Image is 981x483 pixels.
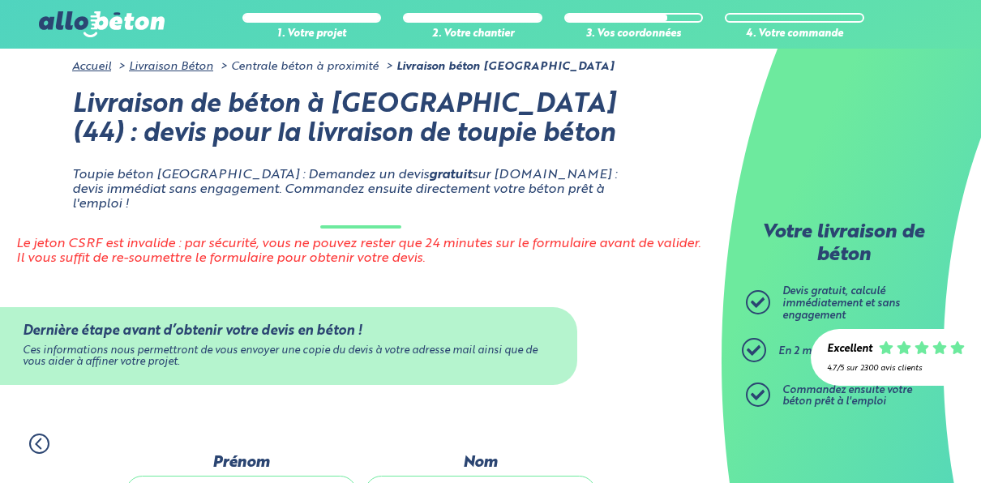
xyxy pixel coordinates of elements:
[129,61,213,72] a: Livraison Béton
[23,345,554,369] div: Ces informations nous permettront de vous envoyer une copie du devis à votre adresse mail ainsi q...
[837,420,963,465] iframe: Help widget launcher
[23,323,554,339] div: Dernière étape avant d’obtenir votre devis en béton !
[564,28,704,41] div: 3. Vos coordonnées
[365,454,596,472] label: Nom
[126,454,357,472] label: Prénom
[429,169,472,182] strong: gratuit
[39,11,164,37] img: allobéton
[725,28,864,41] div: 4. Votre commande
[242,28,382,41] div: 1. Votre projet
[72,168,649,212] p: Toupie béton [GEOGRAPHIC_DATA] : Demandez un devis sur [DOMAIN_NAME] : devis immédiat sans engage...
[72,91,649,151] h1: Livraison de béton à [GEOGRAPHIC_DATA] (44) : devis pour la livraison de toupie béton
[72,61,111,72] a: Accueil
[382,60,614,73] li: Livraison béton [GEOGRAPHIC_DATA]
[216,60,379,73] li: Centrale béton à proximité
[403,28,542,41] div: 2. Votre chantier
